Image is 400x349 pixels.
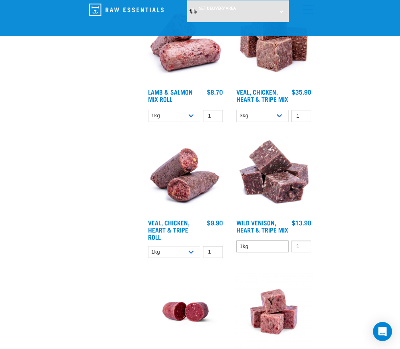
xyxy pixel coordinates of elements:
div: $8.70 [207,88,223,95]
input: 1 [291,110,311,122]
input: 1 [203,246,223,258]
a: Veal, Chicken, Heart & Tripe Mix [236,90,288,101]
a: Veal, Chicken, Heart & Tripe Roll [148,221,189,238]
img: 1263 Chicken Organ Roll 02 [146,136,225,215]
img: Raw Essentials Logo [89,4,164,16]
span: Set Delivery Area [199,6,236,10]
div: $35.90 [292,88,311,95]
img: van-moving.png [189,8,197,14]
a: Lamb & Salmon Mix Roll [148,90,193,101]
div: $9.90 [207,219,223,226]
img: 1171 Venison Heart Tripe Mix 01 [234,136,313,215]
div: Open Intercom Messenger [373,322,392,341]
img: Veal Chicken Heart Tripe Mix 01 [234,6,313,84]
input: 1 [291,240,311,253]
img: 1261 Lamb Salmon Roll 01 [146,6,225,84]
input: 1 [203,110,223,122]
div: $13.90 [292,219,311,226]
a: Wild Venison, Heart & Tripe Mix [236,221,288,231]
